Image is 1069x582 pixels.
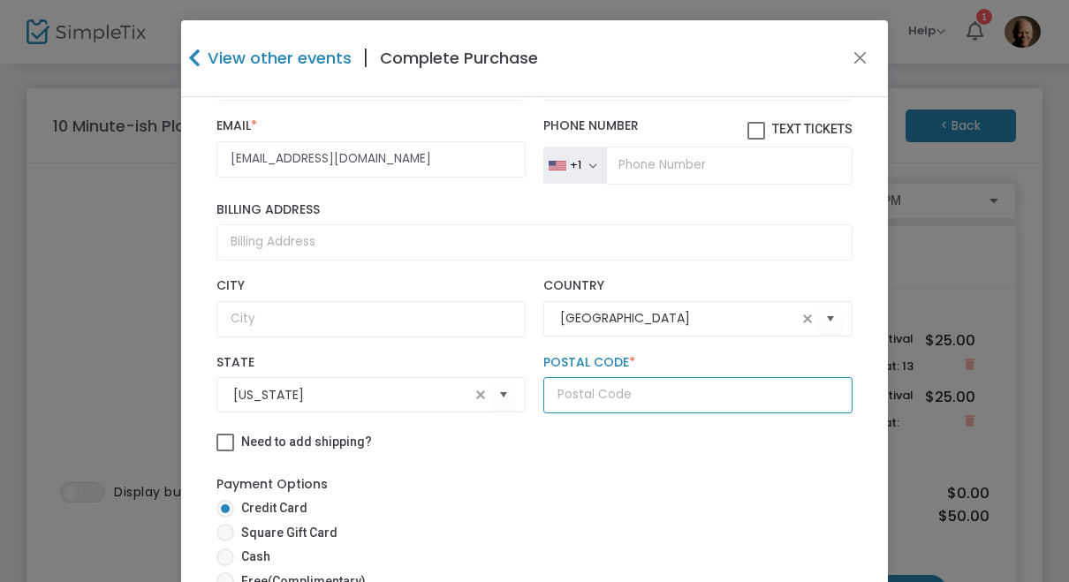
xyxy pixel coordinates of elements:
[543,355,853,371] label: Postal Code
[491,377,516,413] button: Select
[543,118,853,140] label: Phone Number
[216,475,328,494] label: Payment Options
[543,147,606,184] button: +1
[241,435,372,449] span: Need to add shipping?
[216,278,526,294] label: City
[352,42,380,74] span: |
[234,524,337,542] span: Square Gift Card
[234,548,270,566] span: Cash
[543,377,853,413] input: Postal Code
[216,118,526,134] label: Email
[216,202,853,218] label: Billing Address
[543,278,853,294] label: Country
[216,141,526,178] input: Email
[772,122,853,136] span: Text Tickets
[849,47,872,70] button: Close
[216,355,526,371] label: State
[216,224,853,261] input: Billing Address
[797,308,818,329] span: clear
[233,386,470,404] input: Select State
[570,158,581,172] div: +1
[818,300,843,336] button: Select
[234,499,307,518] span: Credit Card
[203,46,352,70] h4: View other events
[216,301,526,337] input: City
[470,384,491,405] span: clear
[560,309,797,328] input: Select Country
[606,147,853,184] input: Phone Number
[380,46,538,70] h4: Complete Purchase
